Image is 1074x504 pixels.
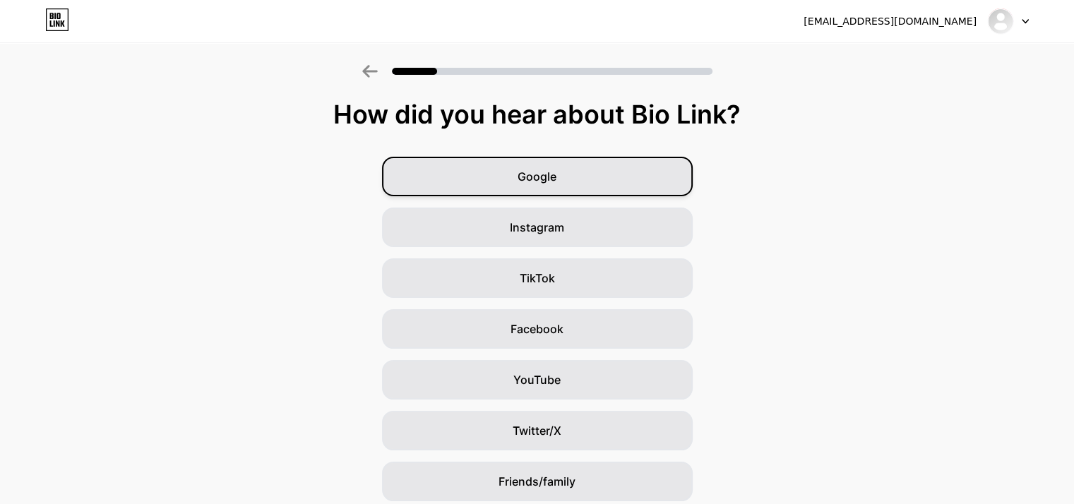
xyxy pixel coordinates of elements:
[513,422,561,439] span: Twitter/X
[7,100,1067,128] div: How did you hear about Bio Link?
[511,320,563,337] span: Facebook
[513,371,561,388] span: YouTube
[518,168,556,185] span: Google
[520,270,555,287] span: TikTok
[804,14,977,29] div: [EMAIL_ADDRESS][DOMAIN_NAME]
[499,473,575,490] span: Friends/family
[987,8,1014,35] img: megabonus
[510,219,564,236] span: Instagram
